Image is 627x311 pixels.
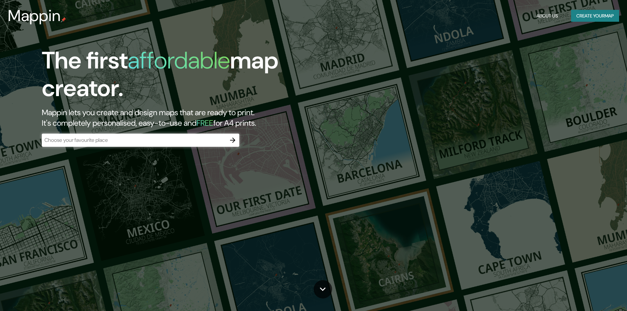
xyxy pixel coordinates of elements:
img: mappin-pin [61,17,66,22]
input: Choose your favourite place [42,136,226,144]
button: Create yourmap [571,10,619,22]
h2: Mappin lets you create and design maps that are ready to print. It's completely personalised, eas... [42,107,355,128]
h1: The first map creator. [42,47,355,107]
iframe: Help widget launcher [568,285,620,304]
button: About Us [534,10,561,22]
h5: FREE [196,118,213,128]
h3: Mappin [8,7,61,25]
h1: affordable [128,45,230,76]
